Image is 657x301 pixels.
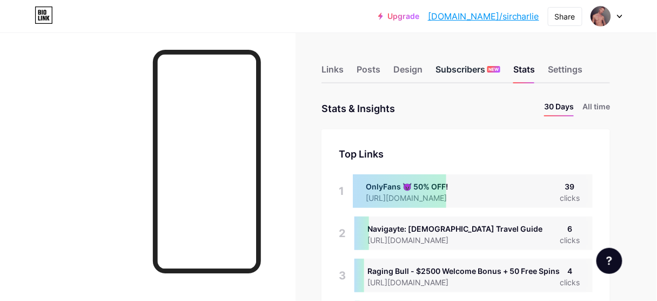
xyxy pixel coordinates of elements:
[560,277,580,288] div: clicks
[17,17,26,26] img: logo_orange.svg
[544,101,574,116] li: 30 Days
[321,101,395,116] div: Stats & Insights
[393,63,423,82] div: Design
[513,63,535,82] div: Stats
[489,66,499,73] span: NEW
[367,277,560,288] div: [URL][DOMAIN_NAME]
[560,265,580,277] div: 4
[30,17,53,26] div: v 4.0.25
[367,223,542,234] div: Navigayte: [DEMOGRAPHIC_DATA] Travel Guide
[108,63,116,71] img: tab_keywords_by_traffic_grey.svg
[560,192,580,204] div: clicks
[339,217,346,250] div: 2
[29,63,38,71] img: tab_domain_overview_orange.svg
[548,63,582,82] div: Settings
[119,64,182,71] div: Keywords by Traffic
[28,28,119,37] div: Domain: [DOMAIN_NAME]
[555,11,575,22] div: Share
[357,63,380,82] div: Posts
[428,10,539,23] a: [DOMAIN_NAME]/sircharlie
[378,12,419,21] a: Upgrade
[560,181,580,192] div: 39
[367,234,542,246] div: [URL][DOMAIN_NAME]
[367,265,560,277] div: Raging Bull - $2500 Welcome Bonus + 50 Free Spins
[591,6,611,27] img: sircharlie
[560,223,580,234] div: 6
[17,28,26,37] img: website_grey.svg
[560,234,580,246] div: clicks
[339,147,593,161] div: Top Links
[339,259,346,292] div: 3
[435,63,500,82] div: Subscribers
[339,174,344,208] div: 1
[41,64,97,71] div: Domain Overview
[321,63,344,82] div: Links
[582,101,610,116] li: All time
